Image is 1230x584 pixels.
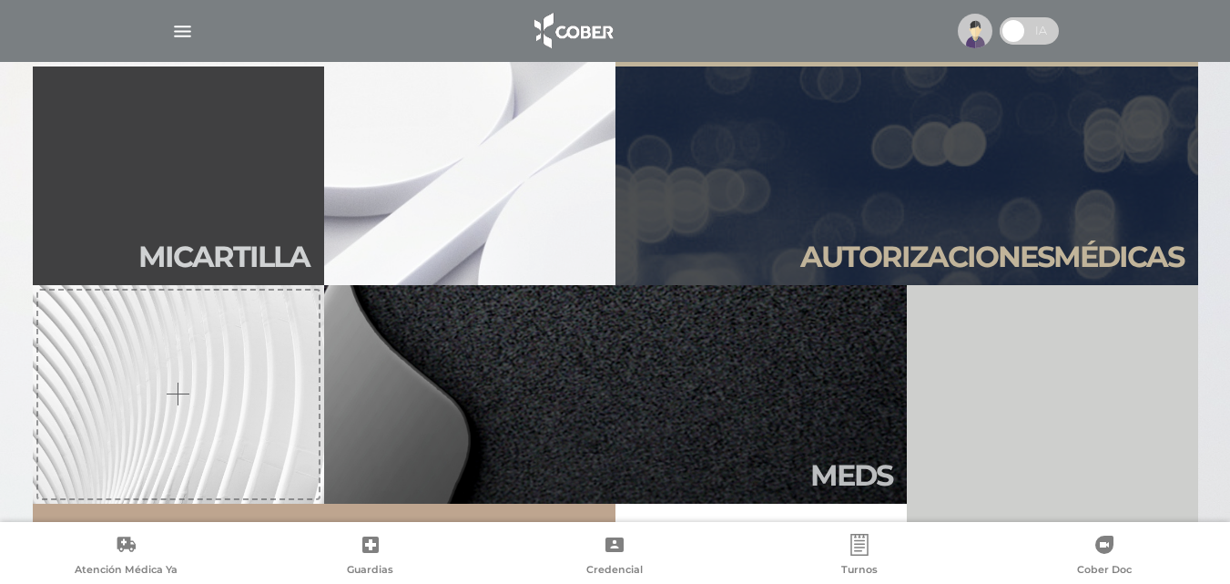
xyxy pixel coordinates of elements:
img: profile-placeholder.svg [958,14,992,48]
span: Credencial [586,563,643,579]
a: Cober Doc [981,534,1226,580]
h2: Mi car tilla [138,240,310,274]
span: Turnos [841,563,878,579]
h2: Autori zaciones médicas [800,240,1184,274]
a: Turnos [737,534,982,580]
span: Atención Médica Ya [75,563,178,579]
a: Credencial [493,534,737,580]
a: Autorizacionesmédicas [615,67,1198,285]
a: Guardias [249,534,493,580]
span: Guardias [347,563,393,579]
span: Cober Doc [1077,563,1132,579]
a: Micartilla [33,67,324,285]
img: Cober_menu-lines-white.svg [171,20,194,43]
a: Meds [324,285,907,504]
img: logo_cober_home-white.png [524,9,620,53]
a: Atención Médica Ya [4,534,249,580]
h2: Meds [810,458,892,493]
